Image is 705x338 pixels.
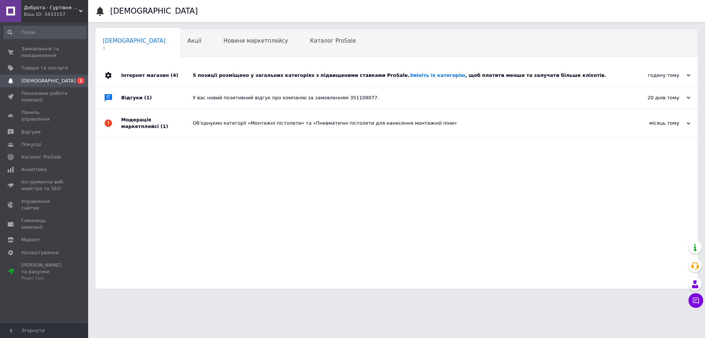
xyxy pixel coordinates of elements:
[617,95,690,101] div: 20 днів тому
[310,38,356,44] span: Каталог ProSale
[21,262,68,282] span: [PERSON_NAME] та рахунки
[24,4,79,11] span: Доброта - Гуртівня Будівельних Матеріалів
[21,198,68,211] span: Управління сайтом
[21,236,40,243] span: Маркет
[77,78,84,84] span: 1
[21,166,47,173] span: Аналітика
[193,72,617,79] div: 5 позиції розміщено у загальних категоріях з підвищеними ставками ProSale. , щоб платити менше та...
[617,72,690,79] div: годину тому
[160,124,168,129] span: (1)
[4,26,87,39] input: Пошук
[617,120,690,127] div: місяць тому
[193,120,617,127] div: Об’єднуємо категорії «Монтажні пістолети» та «Пневматичні пістолети для нанесення монтажної піни»
[21,217,68,231] span: Гаманець компанії
[193,95,617,101] div: У вас новий позитивний відгук про компанію за замовленням 351109077.
[103,38,166,44] span: [DEMOGRAPHIC_DATA]
[170,72,178,78] span: (4)
[21,154,61,160] span: Каталог ProSale
[21,90,68,103] span: Показники роботи компанії
[688,293,703,308] button: Чат з покупцем
[21,275,68,282] div: Prom топ
[110,7,198,15] h1: [DEMOGRAPHIC_DATA]
[121,64,193,86] div: Інтернет магазин
[223,38,288,44] span: Новини маркетплейсу
[24,11,88,18] div: Ваш ID: 3433157
[21,109,68,122] span: Панель управління
[121,109,193,137] div: Модерація маркетплейсі
[103,46,166,51] span: 1
[21,129,40,135] span: Відгуки
[21,249,59,256] span: Налаштування
[21,78,76,84] span: [DEMOGRAPHIC_DATA]
[144,95,152,100] span: (1)
[21,179,68,192] span: Інструменти веб-майстра та SEO
[409,72,465,78] a: Змініть їх категорію
[121,87,193,109] div: Відгуки
[21,46,68,59] span: Замовлення та повідомлення
[21,65,68,71] span: Товари та послуги
[21,141,41,148] span: Покупці
[188,38,202,44] span: Акції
